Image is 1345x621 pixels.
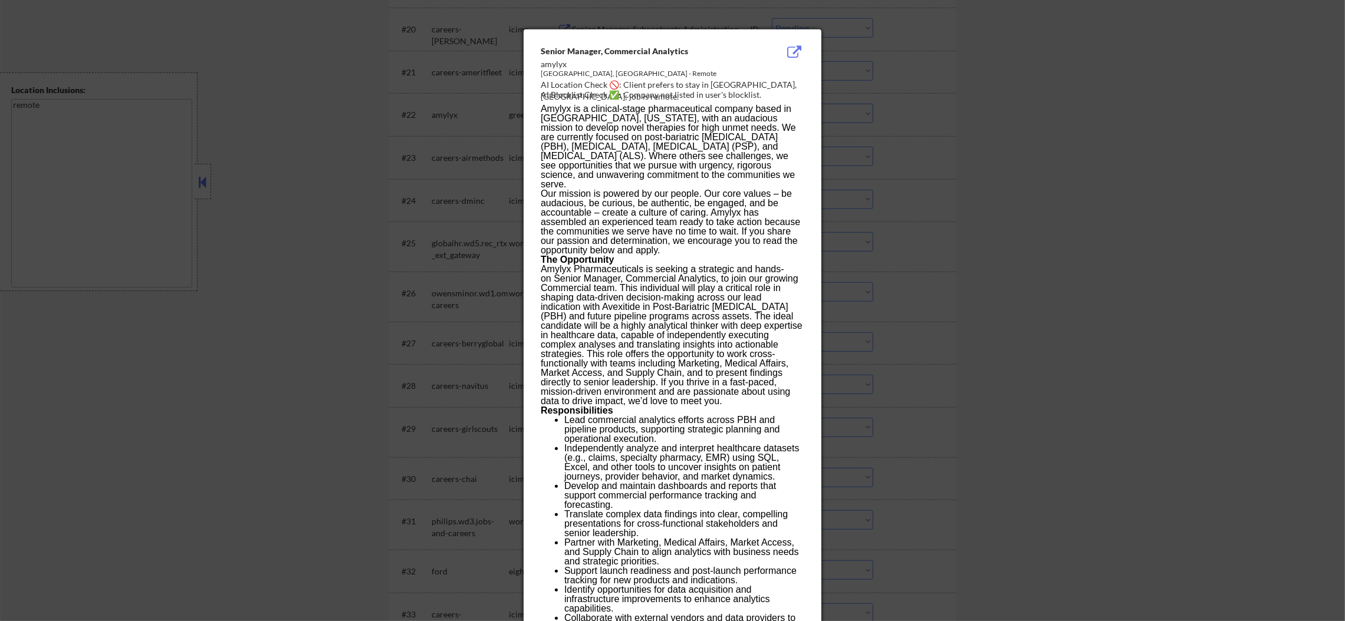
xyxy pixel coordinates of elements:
div: AI Blocklist Check ✅: Company not listed in user's blocklist. [541,89,809,101]
li: Partner with Marketing, Medical Affairs, Market Access, and Supply Chain to align analytics with ... [564,538,804,566]
strong: Responsibilities [541,405,613,415]
li: Identify opportunities for data acquisition and infrastructure improvements to enhance analytics ... [564,585,804,613]
p: Amylyx Pharmaceuticals is seeking a strategic and hands-on Senior Manager, Commercial Analytics, ... [541,265,804,406]
strong: The Opportunity [541,255,614,265]
li: Lead commercial analytics efforts across PBH and pipeline products, supporting strategic planning... [564,415,804,444]
p: Our mission is powered by our people. Our core values – be audacious, be curious, be authentic, b... [541,189,804,255]
p: Amylyx is a clinical-stage pharmaceutical company based in [GEOGRAPHIC_DATA], [US_STATE], with an... [541,104,804,189]
li: Support launch readiness and post-launch performance tracking for new products and indications. [564,566,804,585]
div: [GEOGRAPHIC_DATA], [GEOGRAPHIC_DATA] - Remote [541,69,745,79]
li: Independently analyze and interpret healthcare datasets (e.g., claims, specialty pharmacy, EMR) u... [564,444,804,481]
li: Translate complex data findings into clear, compelling presentations for cross-functional stakeho... [564,510,804,538]
div: Senior Manager, Commercial Analytics [541,45,745,57]
div: amylyx [541,58,745,70]
li: Develop and maintain dashboards and reports that support commercial performance tracking and fore... [564,481,804,510]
